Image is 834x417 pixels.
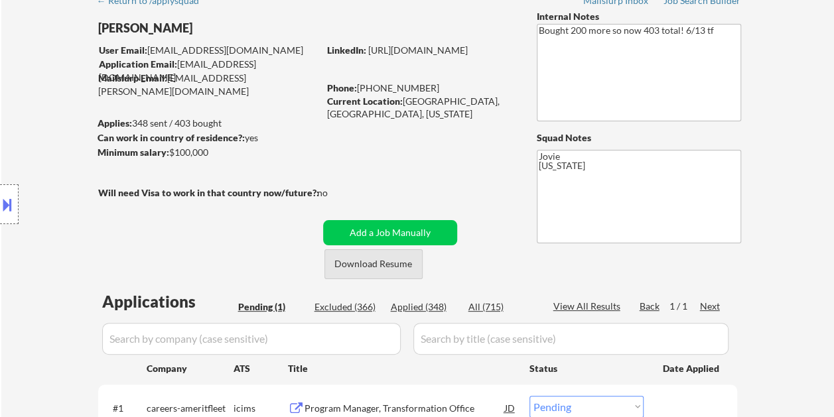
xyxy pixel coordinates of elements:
[98,20,371,36] div: [PERSON_NAME]
[529,356,644,380] div: Status
[234,362,288,375] div: ATS
[234,402,288,415] div: icims
[98,72,318,97] div: [EMAIL_ADDRESS][PERSON_NAME][DOMAIN_NAME]
[288,362,517,375] div: Title
[669,300,700,313] div: 1 / 1
[305,402,505,415] div: Program Manager, Transformation Office
[468,300,535,314] div: All (715)
[327,44,366,56] strong: LinkedIn:
[640,300,661,313] div: Back
[314,300,381,314] div: Excluded (366)
[327,82,515,95] div: [PHONE_NUMBER]
[327,95,403,107] strong: Current Location:
[368,44,468,56] a: [URL][DOMAIN_NAME]
[537,131,741,145] div: Squad Notes
[147,402,234,415] div: careers-ameritfleet
[553,300,624,313] div: View All Results
[317,186,355,200] div: no
[663,362,721,375] div: Date Applied
[324,249,423,279] button: Download Resume
[99,44,147,56] strong: User Email:
[99,58,318,84] div: [EMAIL_ADDRESS][DOMAIN_NAME]
[147,362,234,375] div: Company
[327,95,515,121] div: [GEOGRAPHIC_DATA], [GEOGRAPHIC_DATA], [US_STATE]
[102,323,401,355] input: Search by company (case sensitive)
[323,220,457,245] button: Add a Job Manually
[391,300,457,314] div: Applied (348)
[413,323,729,355] input: Search by title (case sensitive)
[700,300,721,313] div: Next
[327,82,357,93] strong: Phone:
[99,44,318,57] div: [EMAIL_ADDRESS][DOMAIN_NAME]
[98,72,167,84] strong: Mailslurp Email:
[113,402,136,415] div: #1
[99,58,177,70] strong: Application Email:
[238,300,305,314] div: Pending (1)
[537,10,741,23] div: Internal Notes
